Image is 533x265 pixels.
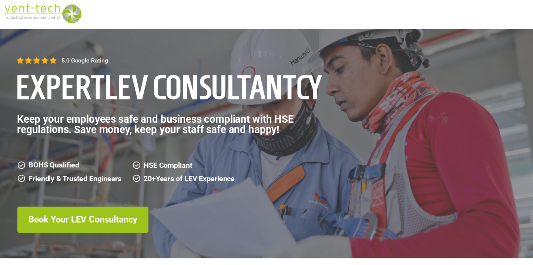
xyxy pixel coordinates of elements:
strong: 20+ [144,174,156,183]
a: Book Your LEV Consultancy [17,207,148,233]
span: 5.0 Google Rating [61,57,108,64]
strong: Keep your employees safe and business compliant with HSE regulations. Save money, keep your staff... [17,113,294,136]
span: Book Your LEV Consultancy [17,214,148,225]
strong: EXPERT [16,69,104,105]
strong: LEV CONSULTANTCY [104,69,321,105]
strong: Friendly & Trusted Engineers [29,174,121,183]
strong: Years of LEV Experience [155,174,235,183]
strong: BOHS Qualified [29,160,79,169]
strong: HSE Compliant [144,161,192,170]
